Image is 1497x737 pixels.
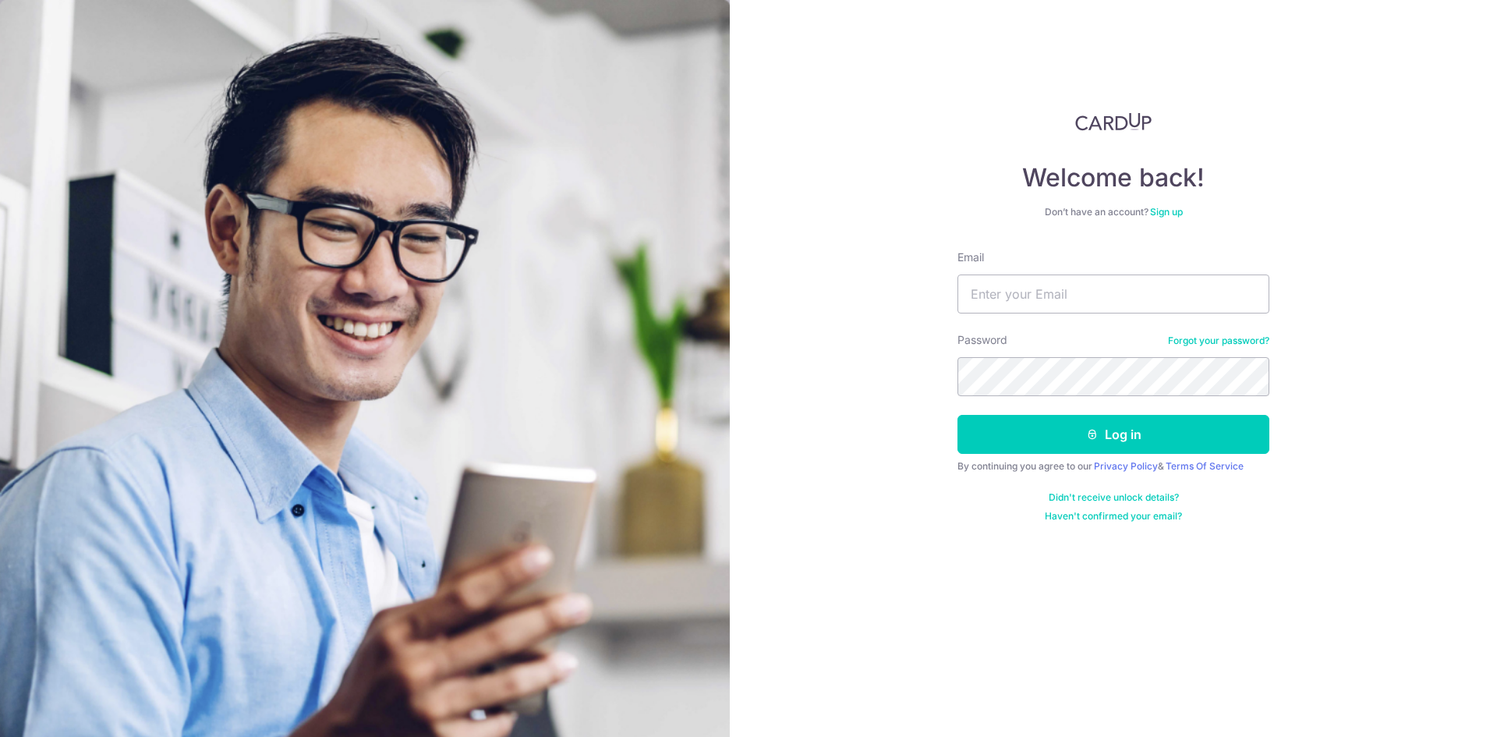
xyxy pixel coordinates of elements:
div: Don’t have an account? [957,206,1269,218]
a: Didn't receive unlock details? [1049,491,1179,504]
label: Email [957,250,984,265]
a: Terms Of Service [1166,460,1244,472]
button: Log in [957,415,1269,454]
h4: Welcome back! [957,162,1269,193]
img: CardUp Logo [1075,112,1152,131]
a: Haven't confirmed your email? [1045,510,1182,523]
div: By continuing you agree to our & [957,460,1269,473]
a: Sign up [1150,206,1183,218]
a: Forgot your password? [1168,335,1269,347]
input: Enter your Email [957,275,1269,314]
label: Password [957,332,1007,348]
a: Privacy Policy [1094,460,1158,472]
